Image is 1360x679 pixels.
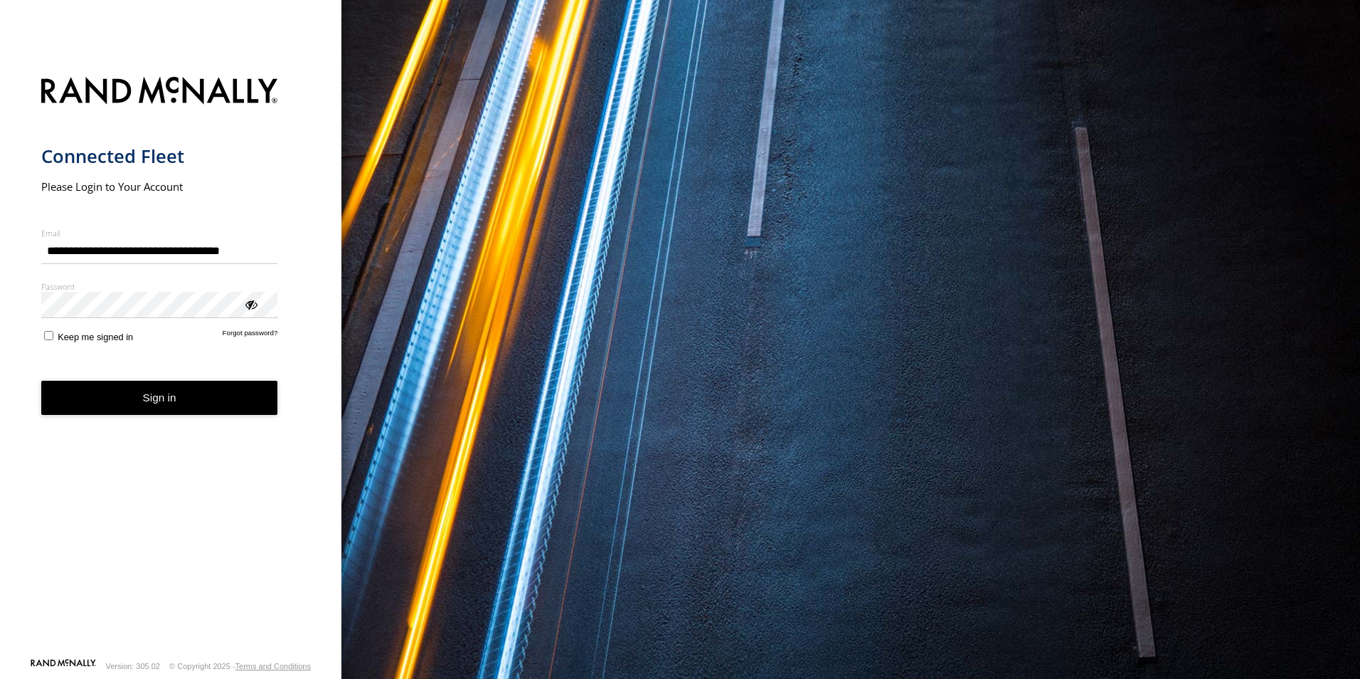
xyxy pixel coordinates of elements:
[106,662,160,670] div: Version: 305.02
[41,228,278,238] label: Email
[41,68,301,658] form: main
[169,662,311,670] div: © Copyright 2025 -
[235,662,311,670] a: Terms and Conditions
[41,381,278,416] button: Sign in
[31,659,96,673] a: Visit our Website
[41,74,278,110] img: Rand McNally
[223,329,278,342] a: Forgot password?
[243,297,257,311] div: ViewPassword
[44,331,53,340] input: Keep me signed in
[41,144,278,168] h1: Connected Fleet
[58,332,133,342] span: Keep me signed in
[41,179,278,194] h2: Please Login to Your Account
[41,281,278,292] label: Password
